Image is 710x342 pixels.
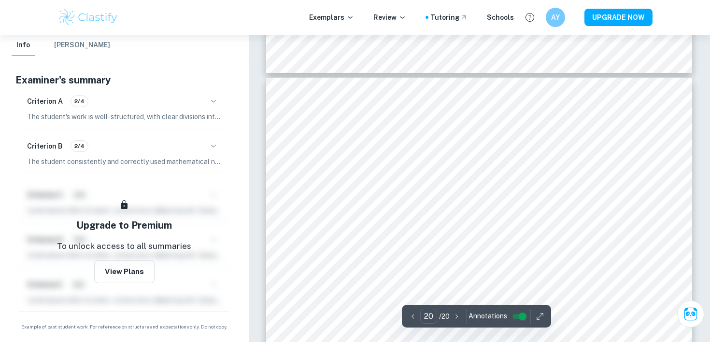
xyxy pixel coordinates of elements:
button: Help and Feedback [522,9,538,26]
button: [PERSON_NAME] [54,35,110,56]
h6: Criterion B [27,141,63,151]
span: Annotations [469,311,507,321]
h6: Criterion A [27,96,63,107]
button: AY [546,8,565,27]
p: / 20 [439,311,450,322]
button: Ask Clai [677,301,704,328]
p: The student consistently and correctly used mathematical notation and terminology throughout the ... [27,156,222,167]
button: Info [12,35,35,56]
button: UPGRADE NOW [584,9,653,26]
p: Review [373,12,406,23]
button: View Plans [94,260,155,283]
h5: Examiner's summary [15,73,233,87]
a: Schools [487,12,514,23]
span: 2/4 [71,97,88,106]
h6: AY [550,12,561,23]
p: Exemplars [309,12,354,23]
h5: Upgrade to Premium [76,218,172,233]
img: Clastify logo [57,8,119,27]
span: 2/4 [71,142,88,150]
span: Example of past student work. For reference on structure and expectations only. Do not copy. [12,323,237,330]
p: The student's work is well-structured, with clear divisions into sections such as introduction, b... [27,111,222,122]
p: To unlock access to all summaries [57,240,191,253]
a: Tutoring [430,12,468,23]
